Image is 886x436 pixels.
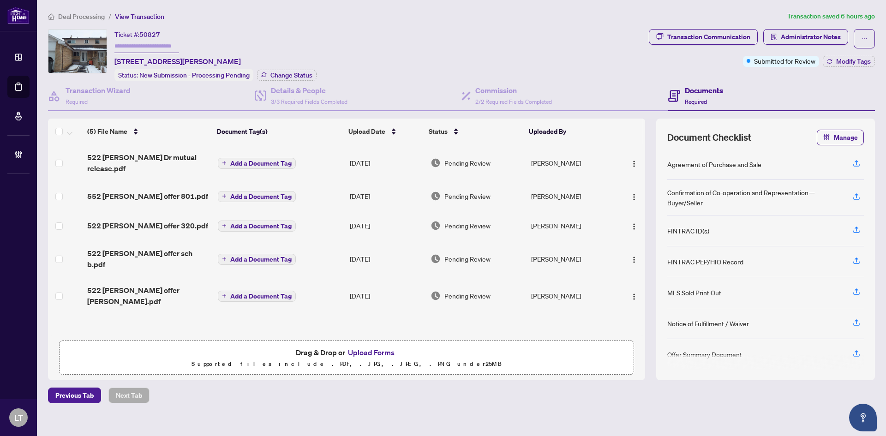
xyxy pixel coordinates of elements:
[667,287,721,298] div: MLS Sold Print Out
[48,13,54,20] span: home
[630,256,638,263] img: Logo
[527,240,617,277] td: [PERSON_NAME]
[630,160,638,167] img: Logo
[667,131,751,144] span: Document Checklist
[218,190,296,202] button: Add a Document Tag
[431,191,441,201] img: Document Status
[87,191,208,202] span: 552 [PERSON_NAME] offer 801.pdf
[87,126,127,137] span: (5) File Name
[346,240,427,277] td: [DATE]
[218,158,296,169] button: Add a Document Tag
[218,254,296,265] button: Add a Document Tag
[115,12,164,21] span: View Transaction
[108,388,150,403] button: Next Tab
[346,144,427,181] td: [DATE]
[87,220,208,231] span: 522 [PERSON_NAME] offer 320.pdf
[271,85,347,96] h4: Details & People
[114,69,253,81] div: Status:
[222,161,227,165] span: plus
[787,11,875,22] article: Transaction saved 6 hours ago
[108,11,111,22] li: /
[527,181,617,211] td: [PERSON_NAME]
[222,194,227,198] span: plus
[218,291,296,302] button: Add a Document Tag
[475,85,552,96] h4: Commission
[817,130,864,145] button: Manage
[14,411,23,424] span: LT
[60,341,634,375] span: Drag & Drop orUpload FormsSupported files include .PDF, .JPG, .JPEG, .PNG under25MB
[431,221,441,231] img: Document Status
[781,30,841,44] span: Administrator Notes
[444,221,491,231] span: Pending Review
[213,119,344,144] th: Document Tag(s)
[348,126,385,137] span: Upload Date
[218,191,296,202] button: Add a Document Tag
[630,223,638,230] img: Logo
[444,158,491,168] span: Pending Review
[627,155,641,170] button: Logo
[475,98,552,105] span: 2/2 Required Fields Completed
[345,119,425,144] th: Upload Date
[87,285,210,307] span: 522 [PERSON_NAME] offer [PERSON_NAME].pdf
[222,257,227,261] span: plus
[87,152,210,174] span: 522 [PERSON_NAME] Dr mutual release.pdf
[834,130,858,145] span: Manage
[218,221,296,232] button: Add a Document Tag
[139,30,160,39] span: 50827
[257,70,317,81] button: Change Status
[218,253,296,265] button: Add a Document Tag
[346,277,427,314] td: [DATE]
[836,58,871,65] span: Modify Tags
[346,181,427,211] td: [DATE]
[58,12,105,21] span: Deal Processing
[296,346,397,358] span: Drag & Drop or
[55,388,94,403] span: Previous Tab
[754,56,815,66] span: Submitted for Review
[444,291,491,301] span: Pending Review
[685,85,723,96] h4: Documents
[444,191,491,201] span: Pending Review
[48,388,101,403] button: Previous Tab
[114,29,160,40] div: Ticket #:
[218,157,296,169] button: Add a Document Tag
[627,288,641,303] button: Logo
[685,98,707,105] span: Required
[270,72,312,78] span: Change Status
[667,257,743,267] div: FINTRAC PEP/HIO Record
[87,248,210,270] span: 522 [PERSON_NAME] offer sch b.pdf
[431,158,441,168] img: Document Status
[525,119,614,144] th: Uploaded By
[667,159,761,169] div: Agreement of Purchase and Sale
[667,349,742,359] div: Offer Summary Document
[48,30,107,73] img: IMG-W12278003_1.jpg
[222,293,227,298] span: plus
[84,119,214,144] th: (5) File Name
[431,254,441,264] img: Document Status
[861,36,868,42] span: ellipsis
[66,85,131,96] h4: Transaction Wizard
[630,293,638,300] img: Logo
[66,98,88,105] span: Required
[114,56,241,67] span: [STREET_ADDRESS][PERSON_NAME]
[222,223,227,228] span: plus
[345,346,397,358] button: Upload Forms
[346,211,427,240] td: [DATE]
[230,223,292,229] span: Add a Document Tag
[527,211,617,240] td: [PERSON_NAME]
[527,277,617,314] td: [PERSON_NAME]
[849,404,877,431] button: Open asap
[230,256,292,263] span: Add a Document Tag
[444,254,491,264] span: Pending Review
[230,160,292,167] span: Add a Document Tag
[627,189,641,203] button: Logo
[425,119,526,144] th: Status
[667,226,709,236] div: FINTRAC ID(s)
[763,29,848,45] button: Administrator Notes
[823,56,875,67] button: Modify Tags
[667,187,842,208] div: Confirmation of Co-operation and Representation—Buyer/Seller
[7,7,30,24] img: logo
[218,290,296,302] button: Add a Document Tag
[271,98,347,105] span: 3/3 Required Fields Completed
[667,30,750,44] div: Transaction Communication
